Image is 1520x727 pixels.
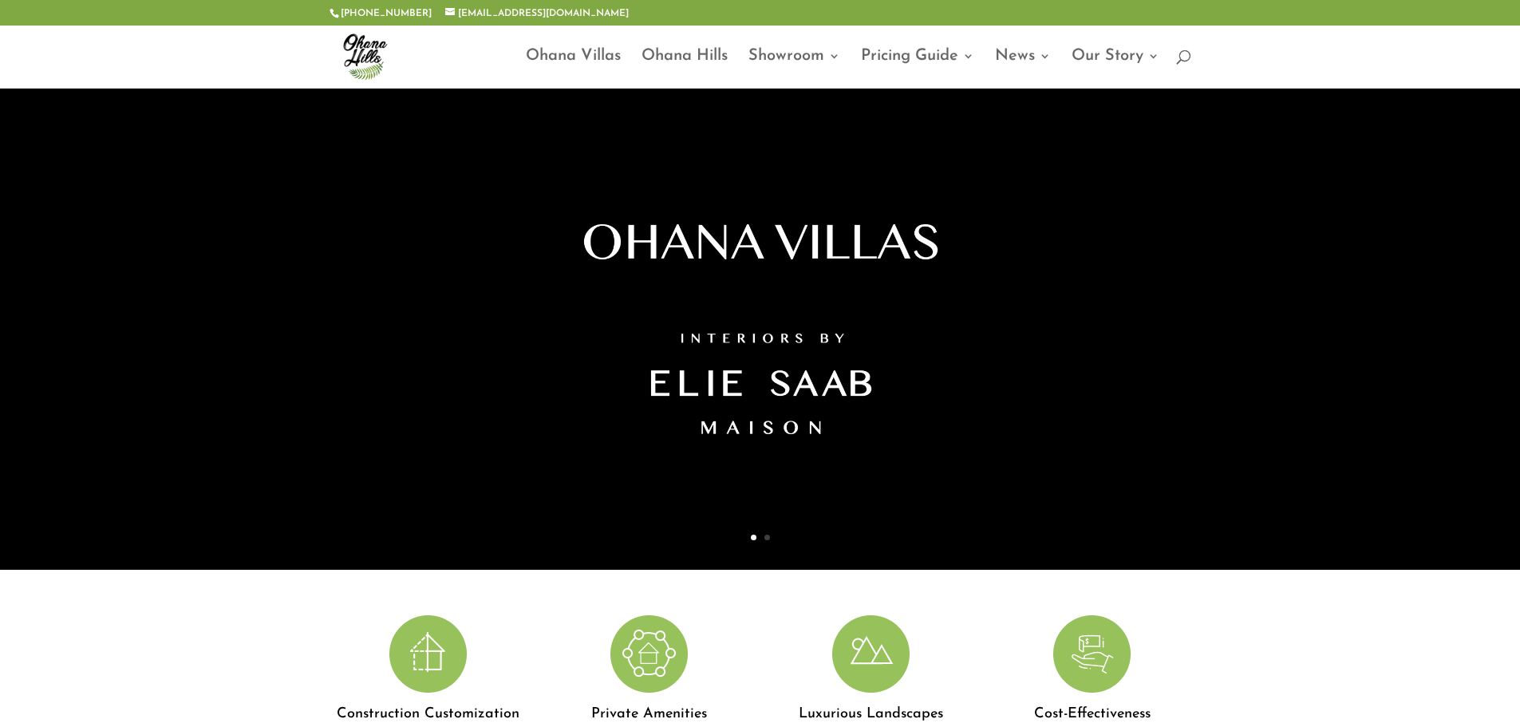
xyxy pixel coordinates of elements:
[751,535,756,540] a: 1
[445,9,629,18] a: [EMAIL_ADDRESS][DOMAIN_NAME]
[526,50,621,88] a: Ohana Villas
[1072,50,1159,88] a: Our Story
[341,9,432,18] a: [PHONE_NUMBER]
[764,535,770,540] a: 2
[333,24,397,88] img: ohana-hills
[861,50,974,88] a: Pricing Guide
[748,50,840,88] a: Showroom
[995,50,1051,88] a: News
[642,50,728,88] a: Ohana Hills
